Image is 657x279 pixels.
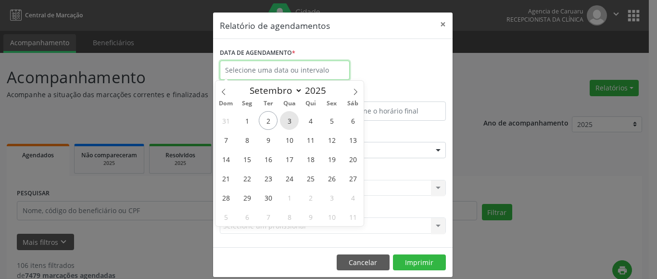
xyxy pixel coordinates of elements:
span: Outubro 2, 2025 [301,188,320,207]
span: Agosto 31, 2025 [216,111,235,130]
span: Setembro 6, 2025 [343,111,362,130]
span: Outubro 10, 2025 [322,207,341,226]
span: Outubro 3, 2025 [322,188,341,207]
span: Setembro 11, 2025 [301,130,320,149]
span: Qua [279,101,300,107]
span: Setembro 25, 2025 [301,169,320,188]
span: Outubro 6, 2025 [238,207,256,226]
span: Setembro 3, 2025 [280,111,299,130]
span: Setembro 28, 2025 [216,188,235,207]
span: Setembro 12, 2025 [322,130,341,149]
span: Sáb [342,101,364,107]
span: Setembro 7, 2025 [216,130,235,149]
span: Outubro 5, 2025 [216,207,235,226]
span: Setembro 18, 2025 [301,150,320,168]
span: Setembro 13, 2025 [343,130,362,149]
span: Setembro 24, 2025 [280,169,299,188]
span: Outubro 1, 2025 [280,188,299,207]
span: Setembro 4, 2025 [301,111,320,130]
h5: Relatório de agendamentos [220,19,330,32]
span: Setembro 17, 2025 [280,150,299,168]
span: Setembro 1, 2025 [238,111,256,130]
span: Setembro 27, 2025 [343,169,362,188]
select: Month [245,84,303,97]
span: Ter [258,101,279,107]
span: Outubro 8, 2025 [280,207,299,226]
span: Setembro 26, 2025 [322,169,341,188]
input: Selecione uma data ou intervalo [220,61,350,80]
button: Imprimir [393,254,446,271]
span: Outubro 4, 2025 [343,188,362,207]
span: Sex [321,101,342,107]
span: Setembro 15, 2025 [238,150,256,168]
span: Dom [215,101,237,107]
span: Seg [237,101,258,107]
label: ATÉ [335,87,446,101]
span: Setembro 23, 2025 [259,169,278,188]
span: Setembro 9, 2025 [259,130,278,149]
button: Cancelar [337,254,390,271]
span: Setembro 10, 2025 [280,130,299,149]
span: Setembro 19, 2025 [322,150,341,168]
span: Outubro 9, 2025 [301,207,320,226]
span: Setembro 20, 2025 [343,150,362,168]
span: Setembro 30, 2025 [259,188,278,207]
span: Setembro 8, 2025 [238,130,256,149]
input: Year [303,84,334,97]
span: Setembro 5, 2025 [322,111,341,130]
span: Outubro 11, 2025 [343,207,362,226]
button: Close [433,13,453,36]
span: Qui [300,101,321,107]
span: Setembro 29, 2025 [238,188,256,207]
span: Setembro 16, 2025 [259,150,278,168]
span: Setembro 2, 2025 [259,111,278,130]
span: Setembro 22, 2025 [238,169,256,188]
span: Setembro 14, 2025 [216,150,235,168]
label: DATA DE AGENDAMENTO [220,46,295,61]
span: Outubro 7, 2025 [259,207,278,226]
span: Setembro 21, 2025 [216,169,235,188]
input: Selecione o horário final [335,101,446,121]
